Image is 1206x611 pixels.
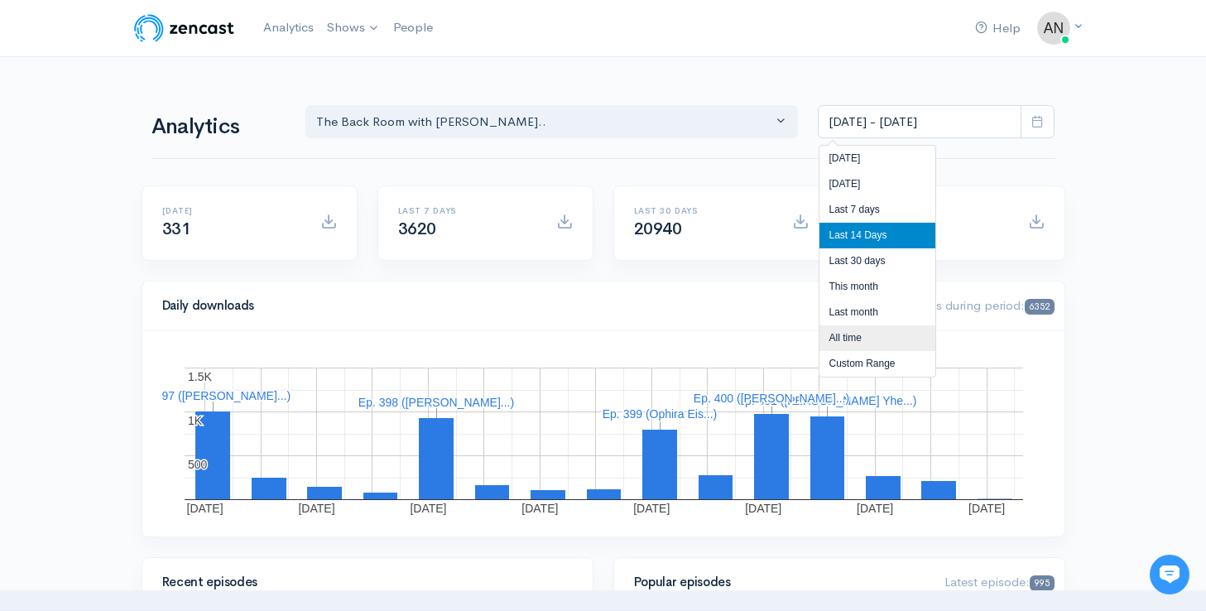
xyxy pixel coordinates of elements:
text: Ep. 397 ([PERSON_NAME]...) [134,389,290,402]
li: Last 7 days [819,197,935,223]
button: New conversation [26,219,305,253]
a: Help [968,11,1027,46]
span: Downloads during period: [877,297,1054,313]
h1: Analytics [151,115,286,139]
text: [DATE] [745,502,781,515]
text: [DATE] [298,502,334,515]
span: 3620 [398,219,436,239]
text: Ep. 400 ([PERSON_NAME]...) [693,392,848,405]
button: The Back Room with Andy O... [305,105,799,139]
a: Analytics [257,10,320,46]
img: ZenCast Logo [132,12,237,45]
p: Find an answer quickly [22,284,309,304]
h2: Just let us know if you need anything and we'll be happy to help! 🙂 [25,110,306,190]
li: Last month [819,300,935,325]
li: This month [819,274,935,300]
input: analytics date range selector [818,105,1021,139]
text: 1.5K [188,370,212,383]
span: 6352 [1025,299,1054,315]
text: Ep. 398 ([PERSON_NAME]...) [358,396,513,409]
input: Search articles [48,311,295,344]
span: 20940 [634,219,682,239]
text: [DATE] [633,502,670,515]
h6: Last 7 days [398,206,536,215]
text: [DATE] [186,502,223,515]
h6: Last 30 days [634,206,772,215]
div: The Back Room with [PERSON_NAME].. [316,113,773,132]
text: [DATE] [410,502,446,515]
a: People [387,10,440,46]
text: [DATE] [857,502,893,515]
span: Latest episode: [944,574,1054,589]
li: Custom Range [819,351,935,377]
span: New conversation [107,229,199,243]
span: 331 [162,219,191,239]
li: [DATE] [819,146,935,171]
text: 1K [188,414,203,427]
a: Shows [320,10,387,46]
img: ... [1037,12,1070,45]
li: All time [819,325,935,351]
h4: Recent episodes [162,575,563,589]
h6: [DATE] [162,206,300,215]
text: [DATE] [521,502,558,515]
svg: A chart. [162,351,1045,517]
text: [DATE] [968,502,1005,515]
text: Ep. 401 ([PERSON_NAME] Yhe...) [737,394,916,407]
span: 995 [1030,575,1054,591]
h6: All time [870,206,1008,215]
h1: Hi 👋 [25,80,306,107]
h4: Daily downloads [162,299,858,313]
text: Ep. 399 (Ophira Eis...) [602,407,717,421]
iframe: gist-messenger-bubble-iframe [1150,555,1189,594]
li: Last 30 days [819,248,935,274]
h4: Popular episodes [634,575,925,589]
li: Last 14 Days [819,223,935,248]
text: 500 [188,458,208,471]
li: [DATE] [819,171,935,197]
